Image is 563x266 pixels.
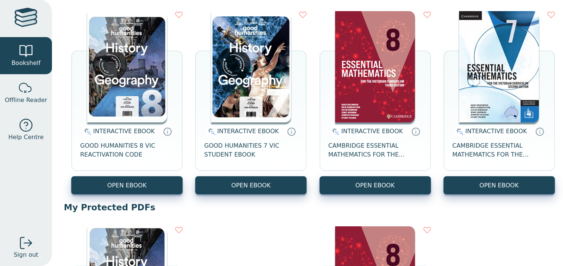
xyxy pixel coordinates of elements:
img: c71c2be2-8d91-e911-a97e-0272d098c78b.png [211,11,291,122]
button: OPEN EBOOK [443,176,555,194]
span: INTERACTIVE EBOOK [465,128,527,135]
p: My Protected PDFs [64,202,551,213]
button: OPEN EBOOK [320,176,431,194]
span: CAMBRIDGE ESSENTIAL MATHEMATICS FOR THE VICTORIAN CURRICULUM YEAR 8 EBOOK 3E [328,141,422,159]
span: CAMBRIDGE ESSENTIAL MATHEMATICS FOR THE VICTORIAN CURRICULUM YEAR 7 EBOOK 2E [452,141,546,159]
a: Interactive eBooks are accessed online via the publisher’s portal. They contain interactive resou... [163,127,172,136]
span: GOOD HUMANITIES 7 VIC STUDENT EBOOK [204,141,298,159]
a: Interactive eBooks are accessed online via the publisher’s portal. They contain interactive resou... [535,127,544,136]
span: Offline Reader [5,96,47,105]
img: interactive.svg [330,127,339,136]
img: 41541e68-c7de-eb11-a9a5-0272d098c78b.jpg [87,11,167,122]
button: OPEN EBOOK [195,176,307,194]
span: INTERACTIVE EBOOK [341,128,403,135]
img: bedfc1f2-ad15-45fb-9889-51f3863b3b8f.png [335,11,415,122]
img: 02a8f52d-8c91-e911-a97e-0272d098c78b.jpg [459,11,539,122]
span: INTERACTIVE EBOOK [217,128,279,135]
span: Sign out [14,250,38,259]
img: interactive.svg [206,127,215,136]
a: Interactive eBooks are accessed online via the publisher’s portal. They contain interactive resou... [411,127,420,136]
img: interactive.svg [454,127,464,136]
button: OPEN EBOOK [71,176,183,194]
a: Interactive eBooks are accessed online via the publisher’s portal. They contain interactive resou... [287,127,296,136]
span: GOOD HUMANITIES 8 VIC REACTIVATION CODE [80,141,174,159]
img: interactive.svg [82,127,91,136]
span: INTERACTIVE EBOOK [93,128,155,135]
span: Help Centre [8,133,43,142]
span: Bookshelf [12,59,40,68]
